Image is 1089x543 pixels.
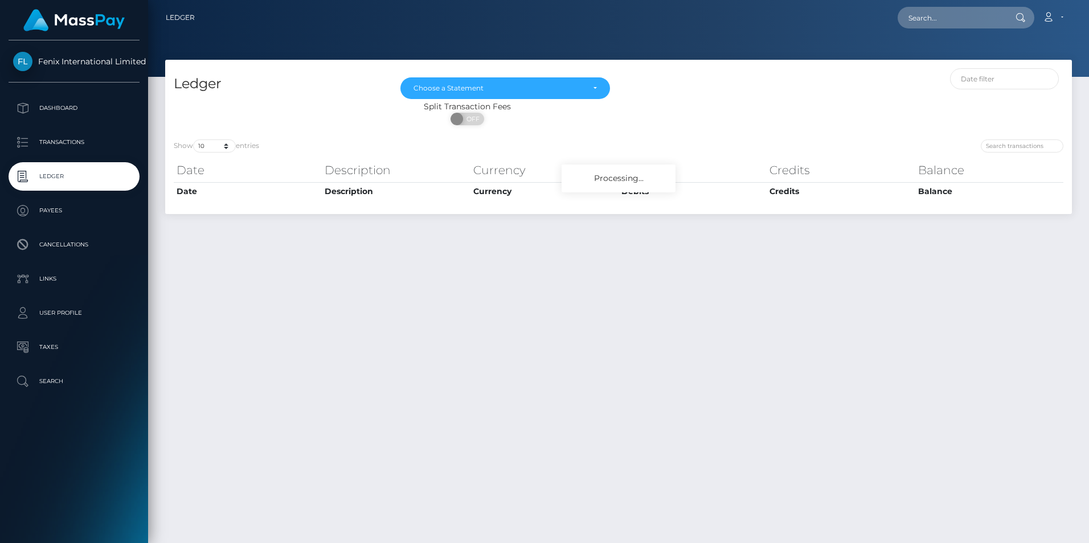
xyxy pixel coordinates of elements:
[9,265,140,293] a: Links
[23,9,125,31] img: MassPay Logo
[767,182,915,200] th: Credits
[174,139,259,153] label: Show entries
[13,305,135,322] p: User Profile
[9,299,140,327] a: User Profile
[457,113,485,125] span: OFF
[9,128,140,157] a: Transactions
[13,100,135,117] p: Dashboard
[174,159,322,182] th: Date
[13,339,135,356] p: Taxes
[9,162,140,191] a: Ledger
[950,68,1059,89] input: Date filter
[915,182,1063,200] th: Balance
[9,333,140,361] a: Taxes
[9,56,140,67] span: Fenix International Limited
[562,164,675,192] div: Processing...
[193,139,236,153] select: Showentries
[400,77,610,99] button: Choose a Statement
[915,159,1063,182] th: Balance
[166,6,195,30] a: Ledger
[898,7,1005,28] input: Search...
[414,84,584,93] div: Choose a Statement
[767,159,915,182] th: Credits
[619,182,767,200] th: Debits
[322,159,470,182] th: Description
[13,168,135,185] p: Ledger
[981,139,1063,153] input: Search transactions
[470,159,619,182] th: Currency
[9,367,140,396] a: Search
[470,182,619,200] th: Currency
[9,196,140,225] a: Payees
[174,182,322,200] th: Date
[174,74,383,94] h4: Ledger
[13,270,135,287] p: Links
[13,52,32,71] img: Fenix International Limited
[9,231,140,259] a: Cancellations
[619,159,767,182] th: Debits
[13,202,135,219] p: Payees
[9,94,140,122] a: Dashboard
[13,373,135,390] p: Search
[13,134,135,151] p: Transactions
[13,236,135,253] p: Cancellations
[165,101,769,113] div: Split Transaction Fees
[322,182,470,200] th: Description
